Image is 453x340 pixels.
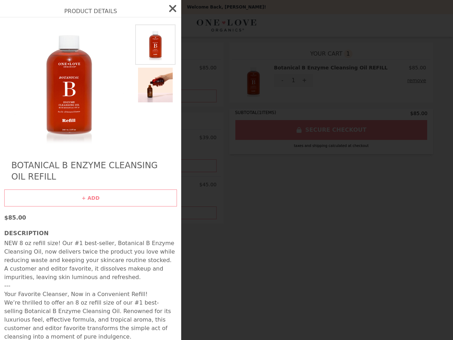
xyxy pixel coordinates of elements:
[4,189,177,206] button: + ADD
[4,291,148,297] strong: Your Favorite Cleanser, Now in a Convenient Refill!
[135,24,176,65] img: Default Title
[4,214,177,222] p: $85.00
[135,65,176,105] img: Default Title
[4,282,177,290] p: ---
[4,24,134,146] img: Default Title
[4,240,175,280] span: NEW 8 oz refill size! Our #1 best-seller, Botanical B Enzyme Cleansing Oil, now delivers twice th...
[11,160,170,182] h2: Botanical B Enzyme Cleansing Oil REFILL
[4,229,177,238] h3: Description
